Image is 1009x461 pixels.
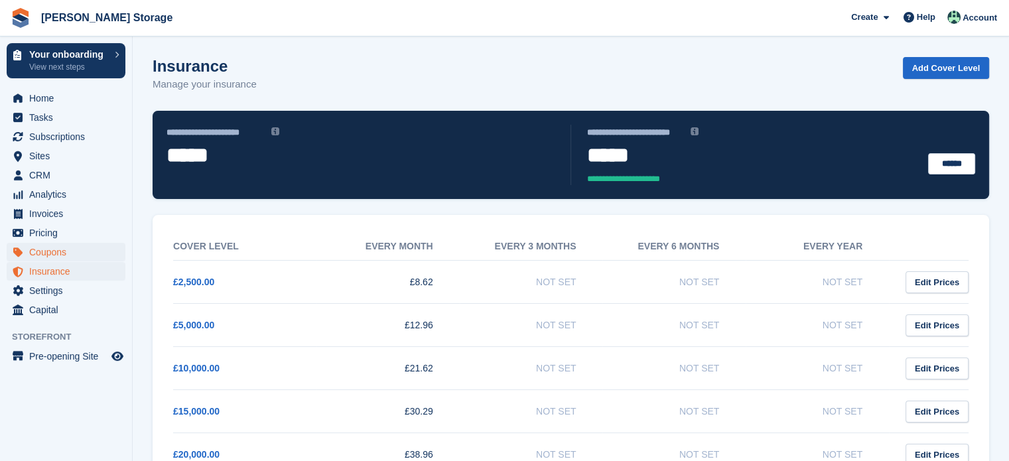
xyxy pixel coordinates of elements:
a: £10,000.00 [173,363,220,373]
img: icon-info-grey-7440780725fd019a000dd9b08b2336e03edf1995a4989e88bcd33f0948082b44.svg [691,127,699,135]
th: Every 6 months [602,233,746,261]
td: Not Set [460,261,603,304]
a: Add Cover Level [903,57,990,79]
span: Invoices [29,204,109,223]
span: Capital [29,300,109,319]
a: menu [7,300,125,319]
a: Edit Prices [906,358,969,379]
span: Storefront [12,330,132,344]
span: Create [851,11,878,24]
img: stora-icon-8386f47178a22dfd0bd8f6a31ec36ba5ce8667c1dd55bd0f319d3a0aa187defe.svg [11,8,31,28]
td: Not Set [460,304,603,347]
td: Not Set [602,390,746,433]
p: View next steps [29,61,108,73]
a: menu [7,166,125,184]
a: Your onboarding View next steps [7,43,125,78]
img: Nicholas Pain [947,11,961,24]
td: Not Set [746,390,889,433]
a: menu [7,147,125,165]
a: Edit Prices [906,314,969,336]
span: Sites [29,147,109,165]
a: £20,000.00 [173,449,220,460]
td: Not Set [602,347,746,390]
td: £12.96 [316,304,460,347]
span: Pricing [29,224,109,242]
a: menu [7,347,125,365]
a: menu [7,108,125,127]
a: menu [7,281,125,300]
span: Analytics [29,185,109,204]
a: Edit Prices [906,271,969,293]
td: Not Set [602,261,746,304]
td: £30.29 [316,390,460,433]
td: Not Set [746,304,889,347]
a: menu [7,204,125,223]
span: Subscriptions [29,127,109,146]
td: £8.62 [316,261,460,304]
a: Edit Prices [906,401,969,423]
a: £15,000.00 [173,406,220,417]
td: Not Set [746,347,889,390]
th: Every year [746,233,889,261]
span: Home [29,89,109,107]
td: Not Set [746,261,889,304]
td: £21.62 [316,347,460,390]
a: £2,500.00 [173,277,214,287]
h1: Insurance [153,57,257,75]
td: Not Set [602,304,746,347]
span: CRM [29,166,109,184]
span: Tasks [29,108,109,127]
span: Account [963,11,997,25]
span: Pre-opening Site [29,347,109,365]
img: icon-info-grey-7440780725fd019a000dd9b08b2336e03edf1995a4989e88bcd33f0948082b44.svg [271,127,279,135]
a: Preview store [109,348,125,364]
th: Every month [316,233,460,261]
p: Your onboarding [29,50,108,59]
p: Manage your insurance [153,77,257,92]
th: Cover Level [173,233,316,261]
a: £5,000.00 [173,320,214,330]
td: Not Set [460,390,603,433]
a: menu [7,262,125,281]
a: menu [7,89,125,107]
td: Not Set [460,347,603,390]
a: menu [7,185,125,204]
a: menu [7,243,125,261]
span: Settings [29,281,109,300]
a: [PERSON_NAME] Storage [36,7,178,29]
a: menu [7,127,125,146]
a: menu [7,224,125,242]
span: Insurance [29,262,109,281]
span: Coupons [29,243,109,261]
th: Every 3 months [460,233,603,261]
span: Help [917,11,935,24]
